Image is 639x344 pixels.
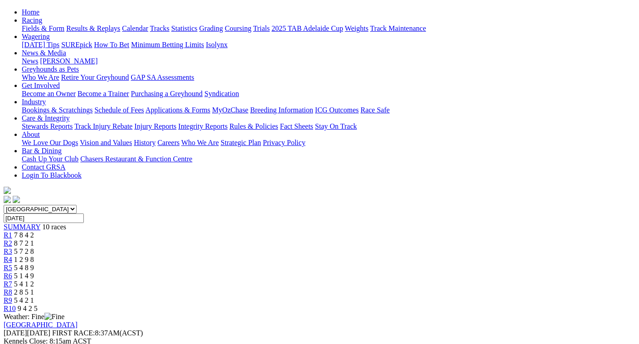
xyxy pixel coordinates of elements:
a: Strategic Plan [221,139,261,146]
span: [DATE] [4,329,50,337]
a: News [22,57,38,65]
a: Breeding Information [250,106,313,114]
a: Industry [22,98,46,106]
a: Care & Integrity [22,114,70,122]
span: 5 4 1 2 [14,280,34,288]
a: Injury Reports [134,122,176,130]
a: Become an Owner [22,90,76,97]
a: [DATE] Tips [22,41,59,48]
a: Applications & Forms [145,106,210,114]
span: [DATE] [4,329,27,337]
a: Who We Are [22,73,59,81]
img: facebook.svg [4,196,11,203]
a: R6 [4,272,12,280]
a: SUMMARY [4,223,40,231]
span: 5 7 2 8 [14,247,34,255]
img: twitter.svg [13,196,20,203]
a: Stay On Track [315,122,357,130]
span: R9 [4,296,12,304]
a: Race Safe [360,106,389,114]
a: R1 [4,231,12,239]
a: Weights [345,24,368,32]
a: News & Media [22,49,66,57]
a: Results & Replays [66,24,120,32]
a: Careers [157,139,179,146]
a: Vision and Values [80,139,132,146]
a: R5 [4,264,12,271]
a: Purchasing a Greyhound [131,90,203,97]
a: Cash Up Your Club [22,155,78,163]
span: 8:37AM(ACST) [52,329,143,337]
a: [GEOGRAPHIC_DATA] [4,321,77,329]
a: [PERSON_NAME] [40,57,97,65]
a: Login To Blackbook [22,171,82,179]
a: Trials [253,24,270,32]
div: Wagering [22,41,635,49]
img: Fine [44,313,64,321]
a: History [134,139,155,146]
a: We Love Our Dogs [22,139,78,146]
a: R2 [4,239,12,247]
a: Syndication [204,90,239,97]
a: Home [22,8,39,16]
div: Bar & Dining [22,155,635,163]
a: Isolynx [206,41,228,48]
a: Track Maintenance [370,24,426,32]
a: R4 [4,256,12,263]
a: 2025 TAB Adelaide Cup [271,24,343,32]
span: 7 8 4 2 [14,231,34,239]
a: R3 [4,247,12,255]
a: R8 [4,288,12,296]
a: Greyhounds as Pets [22,65,79,73]
a: Become a Trainer [77,90,129,97]
a: Calendar [122,24,148,32]
a: R7 [4,280,12,288]
a: Integrity Reports [178,122,228,130]
a: Chasers Restaurant & Function Centre [80,155,192,163]
span: 5 4 8 9 [14,264,34,271]
a: Track Injury Rebate [74,122,132,130]
span: R10 [4,305,16,312]
div: Greyhounds as Pets [22,73,635,82]
span: Weather: Fine [4,313,64,320]
a: Minimum Betting Limits [131,41,204,48]
span: 9 4 2 5 [18,305,38,312]
a: About [22,131,40,138]
a: Who We Are [181,139,219,146]
a: SUREpick [61,41,92,48]
div: Care & Integrity [22,122,635,131]
span: 2 8 5 1 [14,288,34,296]
span: 8 7 2 1 [14,239,34,247]
a: Racing [22,16,42,24]
a: Rules & Policies [229,122,278,130]
a: Fields & Form [22,24,64,32]
a: Coursing [225,24,252,32]
a: Schedule of Fees [94,106,144,114]
a: GAP SA Assessments [131,73,194,81]
a: Grading [199,24,223,32]
a: Contact GRSA [22,163,65,171]
a: Bookings & Scratchings [22,106,92,114]
span: 1 2 9 8 [14,256,34,263]
div: Industry [22,106,635,114]
div: About [22,139,635,147]
span: 5 4 2 1 [14,296,34,304]
span: FIRST RACE: [52,329,95,337]
a: Bar & Dining [22,147,62,155]
a: Retire Your Greyhound [61,73,129,81]
a: Tracks [150,24,169,32]
a: Wagering [22,33,50,40]
input: Select date [4,213,84,223]
div: Racing [22,24,635,33]
a: Fact Sheets [280,122,313,130]
a: Stewards Reports [22,122,73,130]
div: News & Media [22,57,635,65]
a: ICG Outcomes [315,106,358,114]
